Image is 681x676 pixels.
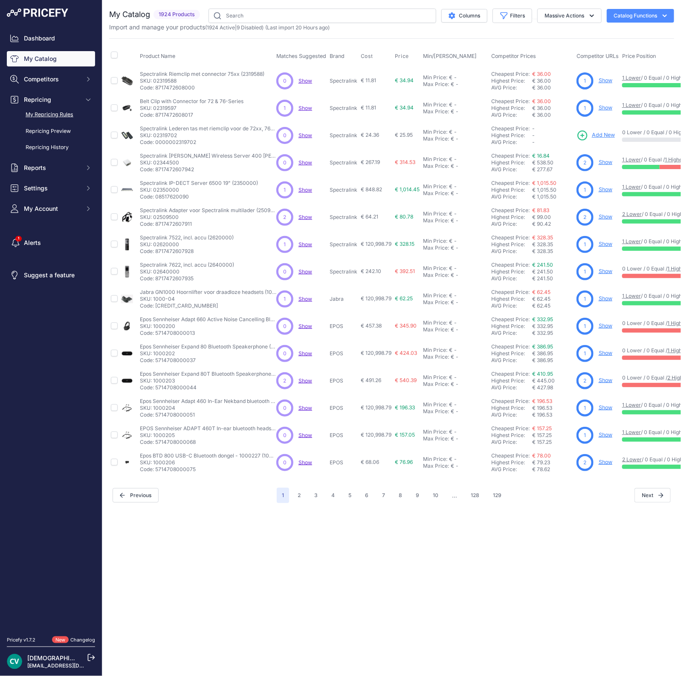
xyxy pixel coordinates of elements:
[491,275,532,282] div: AVG Price:
[584,104,586,112] span: 1
[584,241,586,248] span: 1
[532,241,553,247] span: € 328.35
[532,248,573,255] div: € 328.35
[298,459,312,466] a: Show
[140,98,243,105] p: Belt Clip with Connector for 72 & 76-Series
[423,108,449,115] div: Max Price:
[451,272,454,279] div: €
[491,78,532,84] div: Highest Price:
[454,135,458,142] div: -
[7,160,95,175] button: Reports
[423,265,447,272] div: Min Price:
[452,183,457,190] div: -
[452,101,457,108] div: -
[452,74,457,81] div: -
[441,9,487,23] button: Columns
[237,24,262,31] a: 9 Disabled
[395,186,420,193] span: € 1,014.45
[491,268,532,275] div: Highest Price:
[423,210,447,217] div: Min Price:
[599,404,612,411] a: Show
[622,429,641,435] a: 1 Lower
[491,125,530,132] a: Cheapest Price:
[449,265,452,272] div: €
[24,184,80,193] span: Settings
[377,488,390,503] button: Go to page 7
[140,234,234,241] p: Spectralink 7522, incl. accu (2620000)
[205,24,264,31] span: ( | )
[298,78,312,84] span: Show
[298,323,312,329] span: Show
[532,84,573,91] div: € 36.00
[330,53,345,59] span: Brand
[298,350,312,357] span: Show
[454,272,458,279] div: -
[491,98,530,104] a: Cheapest Price:
[491,112,532,118] div: AVG Price:
[298,296,312,302] span: Show
[423,81,449,88] div: Max Price:
[491,343,530,350] a: Cheapest Price:
[599,268,612,274] a: Show
[207,24,235,31] a: 1924 Active
[140,159,276,166] p: SKU: 02344500
[284,186,286,194] span: 1
[532,343,553,350] a: € 386.95
[451,135,454,142] div: €
[491,371,530,377] a: Cheapest Price:
[395,213,413,220] span: € 80.78
[7,235,95,250] a: Alerts
[140,112,243,118] p: Code: 8717472608017
[140,193,258,200] p: Code: 08517620090
[532,139,535,145] span: -
[532,221,573,227] div: € 90.42
[140,248,234,255] p: Code: 8717472607928
[140,214,276,221] p: SKU: 02509500
[532,275,573,282] div: € 241.50
[423,129,447,135] div: Min Price:
[599,459,612,465] a: Show
[330,214,357,221] p: Spectralink
[298,105,312,111] a: Show
[423,183,447,190] div: Min Price:
[423,74,447,81] div: Min Price:
[283,77,287,85] span: 0
[395,53,411,60] button: Price
[7,31,95,46] a: Dashboard
[140,105,243,112] p: SKU: 02319597
[209,9,436,23] input: Search
[622,211,642,217] a: 2 Lower
[491,398,530,404] a: Cheapest Price:
[140,152,276,159] p: Spectralink [PERSON_NAME] Wireless Server 400 [PERSON_NAME] (2344500)
[532,125,535,132] span: -
[423,217,449,224] div: Max Price:
[584,77,586,85] span: 1
[7,31,95,626] nav: Sidebar
[449,183,452,190] div: €
[622,75,641,81] a: 1 Lower
[298,159,312,166] span: Show
[423,238,447,245] div: Min Price:
[361,104,376,111] span: € 11.81
[532,159,553,166] span: € 538.50
[599,295,612,302] a: Show
[449,238,452,245] div: €
[532,316,553,322] a: € 332.95
[7,51,95,66] a: My Catalog
[537,9,602,23] button: Massive Actions
[298,432,312,438] a: Show
[449,101,452,108] div: €
[395,104,414,111] span: € 34.94
[577,129,615,141] a: Add New
[298,214,312,220] a: Show
[140,166,276,173] p: Code: 8717472607942
[532,193,573,200] div: € 1,015.50
[298,132,312,138] a: Show
[532,262,553,268] a: € 241.50
[491,248,532,255] div: AVG Price:
[599,431,612,438] a: Show
[622,184,641,190] a: 1 Lower
[283,132,287,139] span: 0
[454,217,458,224] div: -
